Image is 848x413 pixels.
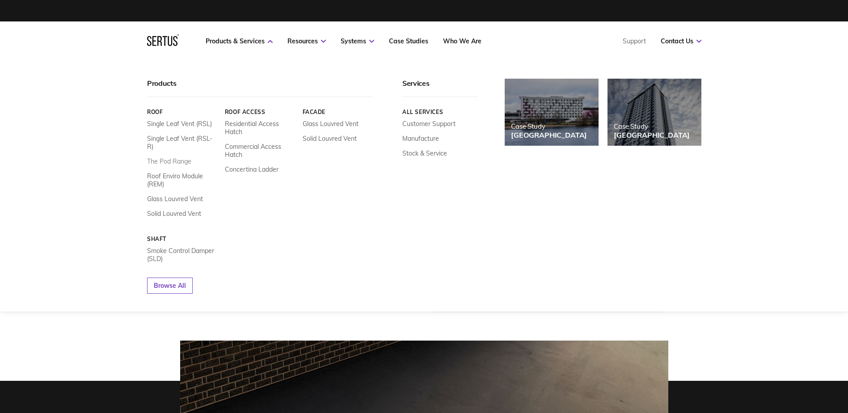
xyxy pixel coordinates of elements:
a: Solid Louvred Vent [147,210,201,218]
a: Contact Us [661,37,701,45]
a: Single Leaf Vent (RSL-R) [147,135,218,151]
a: Glass Louvred Vent [302,120,358,128]
a: Support [623,37,646,45]
iframe: Chat Widget [803,370,848,413]
a: Products & Services [206,37,273,45]
div: [GEOGRAPHIC_DATA] [511,131,587,139]
a: Facade [302,109,373,115]
a: Roof Enviro Module (REM) [147,172,218,188]
a: Browse All [147,278,193,294]
a: Solid Louvred Vent [302,135,356,143]
a: Glass Louvred Vent [147,195,203,203]
a: Case Studies [389,37,428,45]
a: Manufacture [402,135,439,143]
div: [GEOGRAPHIC_DATA] [614,131,690,139]
div: Services [402,79,478,97]
a: Concertina Ladder [224,165,278,173]
a: Residential Access Hatch [224,120,295,136]
a: Smoke Control Damper (SLD) [147,247,218,263]
div: Case Study [614,122,690,131]
a: Roof [147,109,218,115]
a: Resources [287,37,326,45]
a: The Pod Range [147,157,191,165]
a: Customer Support [402,120,456,128]
a: Commercial Access Hatch [224,143,295,159]
a: Shaft [147,236,218,242]
a: Stock & Service [402,149,447,157]
a: Case Study[GEOGRAPHIC_DATA] [608,79,701,146]
a: Case Study[GEOGRAPHIC_DATA] [505,79,599,146]
a: Single Leaf Vent (RSL) [147,120,212,128]
a: Systems [341,37,374,45]
a: Who We Are [443,37,481,45]
a: Roof Access [224,109,295,115]
div: Case Study [511,122,587,131]
div: Products [147,79,373,97]
a: All services [402,109,478,115]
